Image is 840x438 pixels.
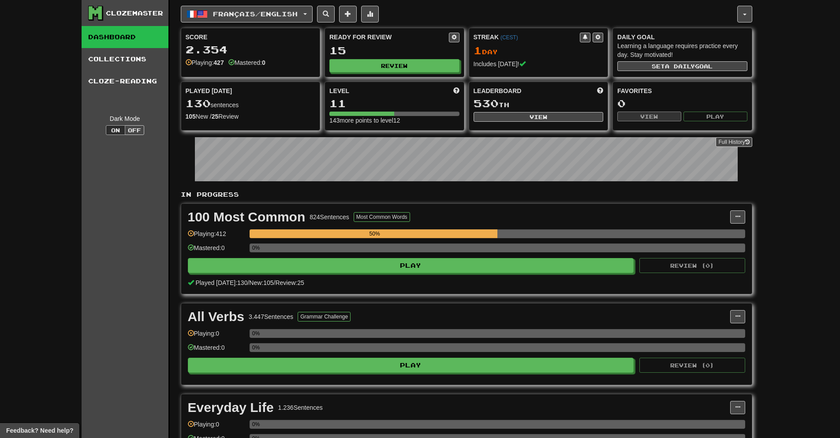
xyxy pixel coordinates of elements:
[186,97,211,109] span: 130
[317,6,335,22] button: Search sentences
[186,58,224,67] div: Playing:
[249,312,293,321] div: 3.447 Sentences
[188,358,634,373] button: Play
[188,210,306,224] div: 100 Most Common
[329,59,459,72] button: Review
[329,98,459,109] div: 11
[329,116,459,125] div: 143 more points to level 12
[106,9,163,18] div: Clozemaster
[274,279,276,286] span: /
[188,229,245,244] div: Playing: 412
[474,112,604,122] button: View
[354,212,410,222] button: Most Common Words
[329,33,449,41] div: Ready for Review
[181,6,313,22] button: Français/English
[665,63,695,69] span: a daily
[474,44,482,56] span: 1
[247,279,249,286] span: /
[617,61,747,71] button: Seta dailygoal
[617,33,747,41] div: Daily Goal
[186,98,316,109] div: sentences
[186,112,316,121] div: New / Review
[453,86,459,95] span: Score more points to level up
[82,70,168,92] a: Cloze-Reading
[474,98,604,109] div: th
[188,258,634,273] button: Play
[195,279,247,286] span: Played [DATE]: 130
[186,113,196,120] strong: 105
[474,86,522,95] span: Leaderboard
[683,112,747,121] button: Play
[181,190,752,199] p: In Progress
[188,310,244,323] div: All Verbs
[249,279,273,286] span: New: 105
[639,258,745,273] button: Review (0)
[106,125,125,135] button: On
[228,58,265,67] div: Mastered:
[262,59,265,66] strong: 0
[329,86,349,95] span: Level
[639,358,745,373] button: Review (0)
[500,34,518,41] a: (CEST)
[82,26,168,48] a: Dashboard
[186,33,316,41] div: Score
[188,420,245,434] div: Playing: 0
[125,125,144,135] button: Off
[474,60,604,68] div: Includes [DATE]!
[310,213,349,221] div: 824 Sentences
[617,41,747,59] div: Learning a language requires practice every day. Stay motivated!
[186,86,232,95] span: Played [DATE]
[278,403,323,412] div: 1.236 Sentences
[617,86,747,95] div: Favorites
[88,114,162,123] div: Dark Mode
[474,45,604,56] div: Day
[474,97,499,109] span: 530
[474,33,580,41] div: Streak
[188,243,245,258] div: Mastered: 0
[82,48,168,70] a: Collections
[6,426,73,435] span: Open feedback widget
[329,45,459,56] div: 15
[339,6,357,22] button: Add sentence to collection
[213,59,224,66] strong: 427
[275,279,304,286] span: Review: 25
[597,86,603,95] span: This week in points, UTC
[617,112,681,121] button: View
[188,343,245,358] div: Mastered: 0
[298,312,351,322] button: Grammar Challenge
[188,401,274,414] div: Everyday Life
[361,6,379,22] button: More stats
[212,113,219,120] strong: 25
[188,329,245,344] div: Playing: 0
[213,10,298,18] span: Français / English
[252,229,497,238] div: 50%
[716,137,752,147] a: Full History
[186,44,316,55] div: 2.354
[617,98,747,109] div: 0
